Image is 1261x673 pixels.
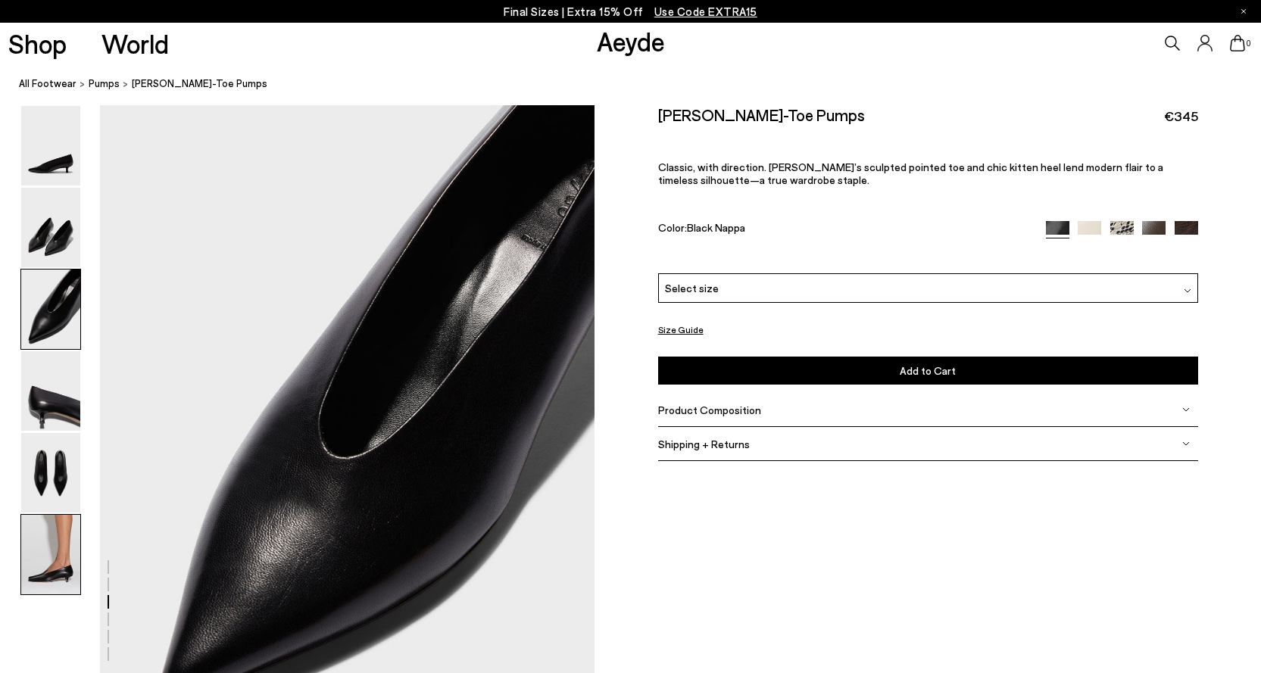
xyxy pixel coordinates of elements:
img: svg%3E [1182,406,1190,413]
div: Color: [658,221,1028,238]
span: 0 [1245,39,1253,48]
span: Black Nappa [687,221,745,234]
img: Clara Pointed-Toe Pumps - Image 3 [21,270,80,349]
button: Size Guide [658,320,704,339]
img: svg%3E [1182,440,1190,447]
img: Clara Pointed-Toe Pumps - Image 1 [21,106,80,185]
a: World [101,30,169,57]
img: Clara Pointed-Toe Pumps - Image 2 [21,188,80,267]
p: Final Sizes | Extra 15% Off [504,2,757,21]
span: Pumps [89,77,120,89]
span: €345 [1164,107,1198,126]
span: Shipping + Returns [658,438,750,450]
nav: breadcrumb [19,64,1261,105]
a: All Footwear [19,76,76,92]
img: Clara Pointed-Toe Pumps - Image 4 [21,351,80,431]
button: Add to Cart [658,357,1198,385]
span: Select size [665,280,719,296]
p: Classic, with direction. [PERSON_NAME]’s sculpted pointed toe and chic kitten heel lend modern fl... [658,160,1198,186]
span: Navigate to /collections/ss25-final-sizes [654,5,757,18]
img: Clara Pointed-Toe Pumps - Image 5 [21,433,80,513]
span: [PERSON_NAME]-Toe Pumps [132,76,267,92]
h2: [PERSON_NAME]-Toe Pumps [658,105,865,124]
a: 0 [1230,35,1245,51]
a: Aeyde [597,25,665,57]
img: svg%3E [1184,287,1191,294]
a: Pumps [89,76,120,92]
img: Clara Pointed-Toe Pumps - Image 6 [21,515,80,594]
span: Product Composition [658,403,761,416]
span: Add to Cart [900,364,956,377]
a: Shop [8,30,67,57]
